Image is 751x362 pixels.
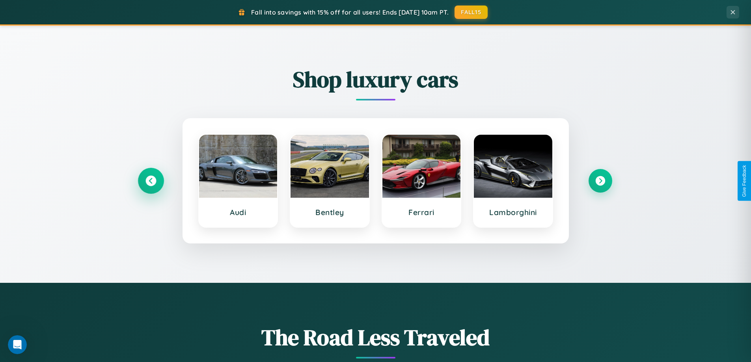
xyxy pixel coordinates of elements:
[207,208,270,217] h3: Audi
[455,6,488,19] button: FALL15
[390,208,453,217] h3: Ferrari
[139,322,612,353] h1: The Road Less Traveled
[139,64,612,95] h2: Shop luxury cars
[251,8,449,16] span: Fall into savings with 15% off for all users! Ends [DATE] 10am PT.
[8,335,27,354] iframe: Intercom live chat
[298,208,361,217] h3: Bentley
[482,208,544,217] h3: Lamborghini
[742,165,747,197] div: Give Feedback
